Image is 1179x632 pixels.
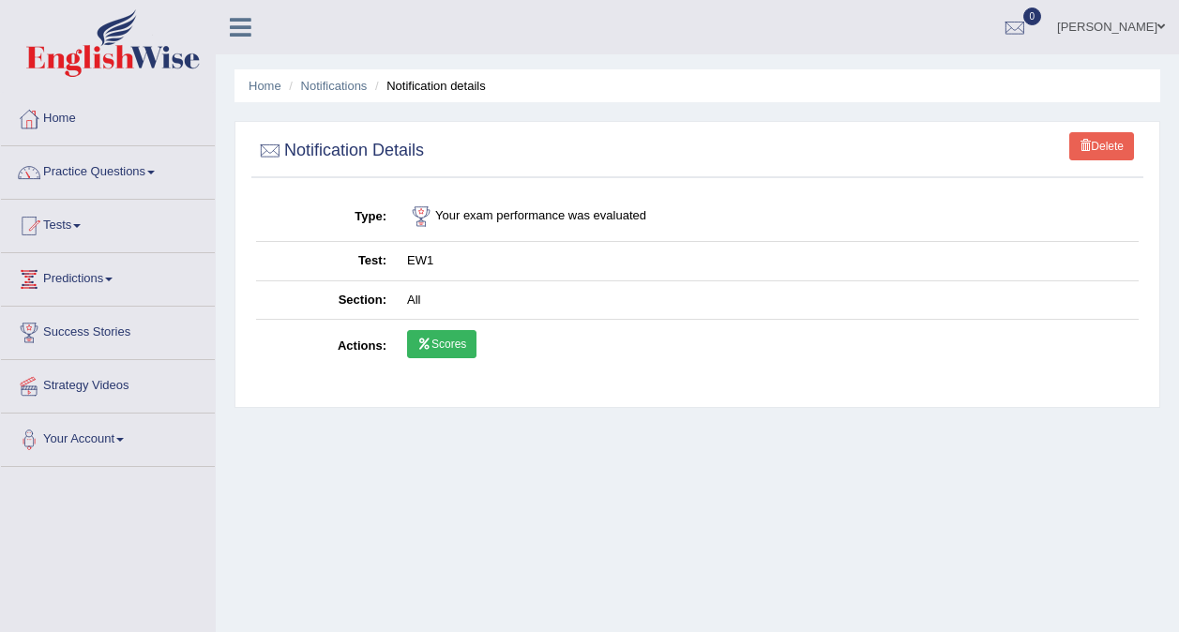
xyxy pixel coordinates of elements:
[407,330,476,358] a: Scores
[249,79,281,93] a: Home
[1,414,215,460] a: Your Account
[256,242,397,281] th: Test
[256,320,397,374] th: Actions
[256,280,397,320] th: Section
[1069,132,1134,160] a: Delete
[1,93,215,140] a: Home
[397,242,1139,281] td: EW1
[370,77,486,95] li: Notification details
[1,200,215,247] a: Tests
[1023,8,1042,25] span: 0
[1,307,215,354] a: Success Stories
[397,280,1139,320] td: All
[301,79,368,93] a: Notifications
[256,192,397,242] th: Type
[397,192,1139,242] td: Your exam performance was evaluated
[1,360,215,407] a: Strategy Videos
[1,253,215,300] a: Predictions
[256,137,424,165] h2: Notification Details
[1,146,215,193] a: Practice Questions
